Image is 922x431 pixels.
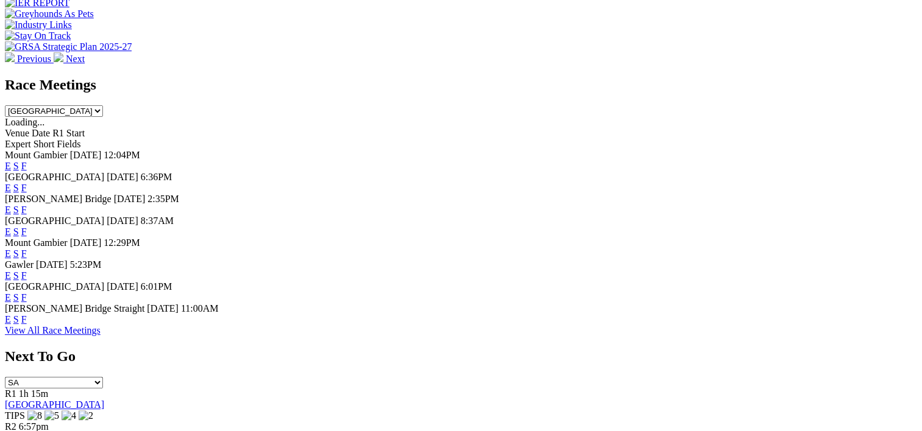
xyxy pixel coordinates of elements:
span: [GEOGRAPHIC_DATA] [5,215,104,226]
a: S [13,183,19,193]
span: 6:36PM [141,172,172,182]
span: [PERSON_NAME] Bridge [5,194,112,204]
a: View All Race Meetings [5,325,101,335]
span: [GEOGRAPHIC_DATA] [5,172,104,182]
img: Industry Links [5,19,72,30]
a: F [21,161,27,171]
a: E [5,248,11,259]
span: 8:37AM [141,215,174,226]
img: chevron-right-pager-white.svg [54,52,63,62]
span: 5:23PM [70,259,102,270]
span: [DATE] [70,150,102,160]
a: S [13,161,19,171]
a: S [13,205,19,215]
span: 11:00AM [181,303,219,314]
span: Loading... [5,117,44,127]
span: Gawler [5,259,34,270]
a: S [13,248,19,259]
span: Next [66,54,85,64]
a: [GEOGRAPHIC_DATA] [5,399,104,410]
span: Fields [57,139,80,149]
a: Previous [5,54,54,64]
span: Date [32,128,50,138]
img: 8 [27,410,42,421]
span: 12:04PM [104,150,140,160]
span: [DATE] [70,237,102,248]
span: 6:01PM [141,281,172,292]
span: TIPS [5,410,25,421]
span: [DATE] [114,194,146,204]
span: 2:35PM [147,194,179,204]
a: E [5,183,11,193]
a: F [21,183,27,193]
span: 12:29PM [104,237,140,248]
span: R1 Start [52,128,85,138]
span: [PERSON_NAME] Bridge Straight [5,303,144,314]
a: F [21,248,27,259]
img: Stay On Track [5,30,71,41]
a: F [21,226,27,237]
img: GRSA Strategic Plan 2025-27 [5,41,132,52]
a: S [13,270,19,281]
span: [DATE] [36,259,68,270]
a: F [21,270,27,281]
span: Venue [5,128,29,138]
h2: Next To Go [5,348,917,365]
a: F [21,292,27,303]
img: 4 [62,410,76,421]
span: Previous [17,54,51,64]
a: S [13,292,19,303]
span: [DATE] [107,215,138,226]
img: 2 [79,410,93,421]
a: F [21,205,27,215]
span: Short [34,139,55,149]
span: R1 [5,388,16,399]
h2: Race Meetings [5,77,917,93]
img: chevron-left-pager-white.svg [5,52,15,62]
a: S [13,226,19,237]
img: Greyhounds As Pets [5,9,94,19]
span: [DATE] [147,303,179,314]
a: S [13,314,19,324]
a: E [5,226,11,237]
a: F [21,314,27,324]
a: E [5,292,11,303]
a: E [5,314,11,324]
span: Expert [5,139,31,149]
a: E [5,205,11,215]
span: [DATE] [107,281,138,292]
a: E [5,161,11,171]
span: Mount Gambier [5,237,68,248]
span: [GEOGRAPHIC_DATA] [5,281,104,292]
img: 5 [44,410,59,421]
a: E [5,270,11,281]
span: [DATE] [107,172,138,182]
a: Next [54,54,85,64]
span: 1h 15m [19,388,48,399]
span: Mount Gambier [5,150,68,160]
